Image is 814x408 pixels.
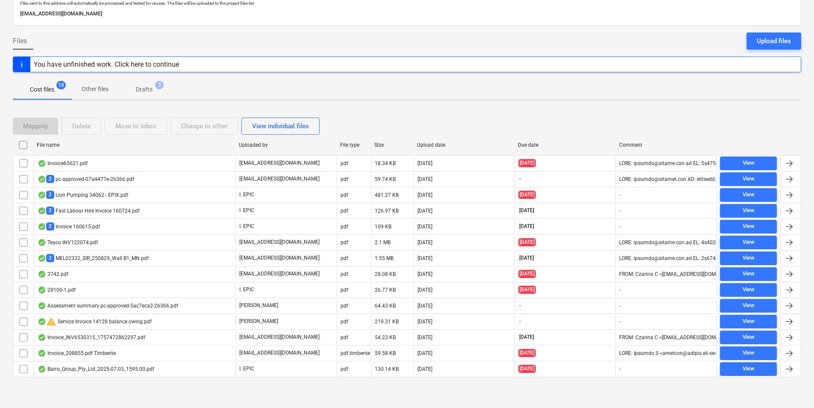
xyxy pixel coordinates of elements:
[417,287,432,293] div: [DATE]
[341,208,348,214] div: pdf
[155,81,164,89] span: 3
[743,332,755,342] div: View
[341,239,348,245] div: pdf
[38,222,100,231] div: Invoice 160615.pdf
[46,207,54,215] span: 2
[619,303,620,309] div: -
[38,366,46,373] div: OCR finished
[38,223,46,230] div: OCR finished
[136,85,153,94] p: Drafts
[743,206,755,216] div: View
[46,191,54,199] span: 2
[38,350,46,357] div: OCR finished
[38,255,46,262] div: OCR finished
[241,118,320,135] button: View individual files
[38,271,46,278] div: OCR finished
[56,81,66,89] span: 19
[375,160,396,166] div: 18.34 KB
[417,160,432,166] div: [DATE]
[38,287,46,293] div: OCR finished
[720,267,777,281] button: View
[341,176,348,182] div: pdf
[375,334,396,340] div: 54.23 KB
[743,285,755,295] div: View
[518,191,536,199] span: [DATE]
[375,208,399,214] div: 126.97 KB
[417,142,511,148] div: Upload date
[341,271,348,277] div: pdf
[518,142,612,148] div: Due date
[518,270,536,278] span: [DATE]
[239,302,278,309] p: [PERSON_NAME]
[619,208,620,214] div: -
[518,286,536,294] span: [DATE]
[38,160,88,167] div: Invoice65621.pdf
[239,334,320,341] p: [EMAIL_ADDRESS][DOMAIN_NAME]
[374,142,410,148] div: Size
[375,271,396,277] div: 28.08 KB
[720,251,777,265] button: View
[38,239,98,246] div: Teaco INV122074.pdf
[720,315,777,328] button: View
[375,239,391,245] div: 2.1 MB
[341,192,348,198] div: pdf
[239,270,320,278] p: [EMAIL_ADDRESS][DOMAIN_NAME]
[417,271,432,277] div: [DATE]
[619,224,620,230] div: -
[375,287,396,293] div: 26.77 KB
[38,254,149,262] div: MEL02332_SIR_250829_Wall B1_MN.pdf
[30,85,54,94] p: Cost files
[46,175,54,183] span: 2
[417,366,432,372] div: [DATE]
[375,192,399,198] div: 481.27 KB
[619,319,620,325] div: -
[619,287,620,293] div: -
[239,160,320,167] p: [EMAIL_ADDRESS][DOMAIN_NAME]
[743,222,755,231] div: View
[46,222,54,231] span: 2
[46,254,54,262] span: 2
[38,366,154,373] div: Barro_Group_Pty_Ltd_2025-07-03_1595.00.pdf
[743,316,755,326] div: View
[239,142,333,148] div: Uploaded by
[38,302,46,309] div: OCR finished
[341,334,348,340] div: pdf
[417,319,432,325] div: [DATE]
[720,346,777,360] button: View
[417,303,432,309] div: [DATE]
[341,350,370,356] div: pdf timberite
[38,318,46,325] div: OCR finished
[38,334,46,341] div: OCR finished
[417,224,432,230] div: [DATE]
[375,303,396,309] div: 64.43 KB
[38,175,134,183] div: pc-approved-07a4477e-26366.pdf
[746,33,801,50] button: Upload files
[743,158,755,168] div: View
[38,207,140,215] div: Fast Labour Hire Invoice 160724.pdf
[518,334,535,341] span: [DATE]
[239,365,254,373] p: I. EPIC
[20,9,794,18] p: [EMAIL_ADDRESS][DOMAIN_NAME]
[743,253,755,263] div: View
[417,350,432,356] div: [DATE]
[743,364,755,374] div: View
[37,142,232,148] div: File name
[743,269,755,279] div: View
[375,176,396,182] div: 59.74 KB
[38,207,46,214] div: OCR finished
[619,366,620,372] div: -
[720,299,777,313] button: View
[38,287,76,293] div: 28100-1.pdf
[46,316,56,327] span: warning
[239,239,320,246] p: [EMAIL_ADDRESS][DOMAIN_NAME]
[239,318,278,325] p: [PERSON_NAME]
[38,191,128,199] div: Lion Pumping 34062 - EPIX.pdf
[38,334,145,341] div: Invoice_INV6530315_1757472862297.pdf
[518,223,535,230] span: [DATE]
[375,319,399,325] div: 219.31 KB
[518,238,536,246] span: [DATE]
[239,254,320,262] p: [EMAIL_ADDRESS][DOMAIN_NAME]
[375,366,399,372] div: 130.14 KB
[771,367,814,408] iframe: Chat Widget
[38,316,152,327] div: Service Invoice 14128 balance owing.pdf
